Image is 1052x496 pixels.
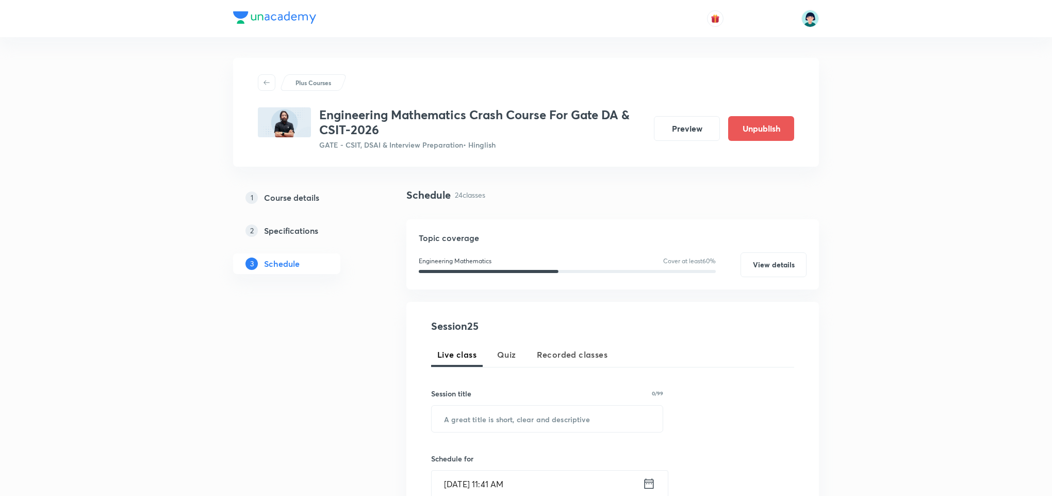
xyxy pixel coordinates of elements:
h5: Topic coverage [419,232,807,244]
h4: Session 25 [431,318,619,334]
p: 2 [245,225,258,237]
button: View details [741,252,807,277]
button: avatar [707,10,724,27]
h5: Schedule [264,258,300,270]
img: avatar [711,14,720,23]
img: Company Logo [233,11,316,24]
button: Unpublish [728,116,794,141]
p: Plus Courses [295,78,331,87]
span: Live class [437,348,476,361]
p: Engineering Mathematics [419,257,491,266]
button: Preview [654,116,720,141]
h4: Schedule [406,187,451,203]
h6: Schedule for [431,453,663,464]
h5: Specifications [264,225,318,237]
a: 1Course details [233,187,373,208]
p: 1 [245,191,258,204]
h6: Session title [431,388,471,399]
span: Recorded classes [537,348,607,361]
p: Cover at least 60 % [663,257,716,266]
p: 0/99 [652,391,663,396]
p: 24 classes [455,189,485,200]
a: Company Logo [233,11,316,26]
img: D9B05DB2-DE5B-4965-BF5E-E200D7AE9F2A_plus.png [258,107,311,137]
span: Quiz [497,348,516,361]
h3: Engineering Mathematics Crash Course For Gate DA & CSIT-2026 [319,107,646,137]
h5: Course details [264,191,319,204]
a: 2Specifications [233,220,373,241]
p: GATE - CSIT, DSAI & Interview Preparation • Hinglish [319,139,646,150]
img: Priyanka Buty [801,10,819,27]
input: A great title is short, clear and descriptive [432,406,663,432]
p: 3 [245,258,258,270]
